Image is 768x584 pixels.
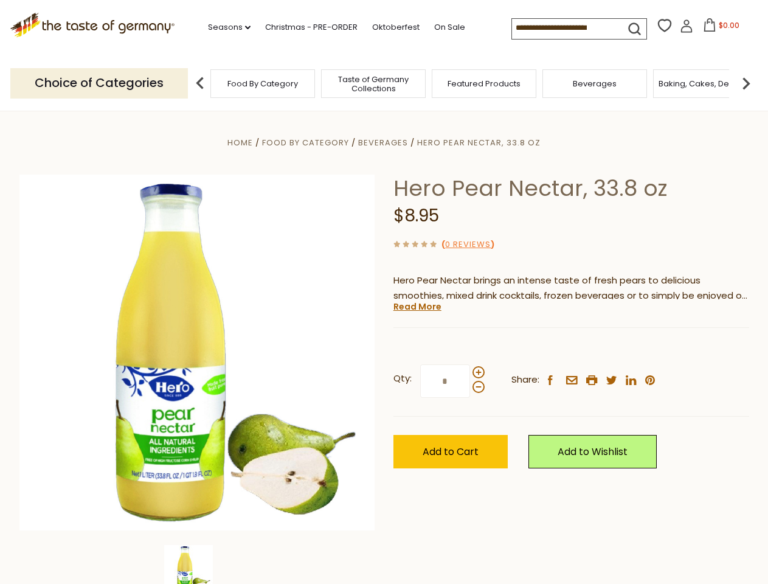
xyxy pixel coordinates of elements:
[188,71,212,96] img: previous arrow
[417,137,541,148] a: Hero Pear Nectar, 33.8 oz
[358,137,408,148] a: Beverages
[423,445,479,459] span: Add to Cart
[528,435,657,468] a: Add to Wishlist
[265,21,358,34] a: Christmas - PRE-ORDER
[659,79,753,88] a: Baking, Cakes, Desserts
[573,79,617,88] a: Beverages
[448,79,521,88] a: Featured Products
[393,204,439,228] span: $8.95
[696,18,747,36] button: $0.00
[734,71,758,96] img: next arrow
[393,175,749,202] h1: Hero Pear Nectar, 33.8 oz
[719,20,739,30] span: $0.00
[434,21,465,34] a: On Sale
[227,137,253,148] a: Home
[325,75,422,93] a: Taste of Germany Collections
[10,68,188,98] p: Choice of Categories
[372,21,420,34] a: Oktoberfest
[445,238,491,251] a: 0 Reviews
[208,21,251,34] a: Seasons
[393,273,749,304] p: Hero Pear Nectar brings an intense taste of fresh pears to delicious smoothies, mixed drink cockt...
[393,371,412,386] strong: Qty:
[227,79,298,88] a: Food By Category
[420,364,470,398] input: Qty:
[262,137,349,148] a: Food By Category
[441,238,494,250] span: ( )
[393,435,508,468] button: Add to Cart
[393,301,441,313] a: Read More
[511,372,539,388] span: Share:
[19,175,375,530] img: Hero Pear Nectar, 33.8 oz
